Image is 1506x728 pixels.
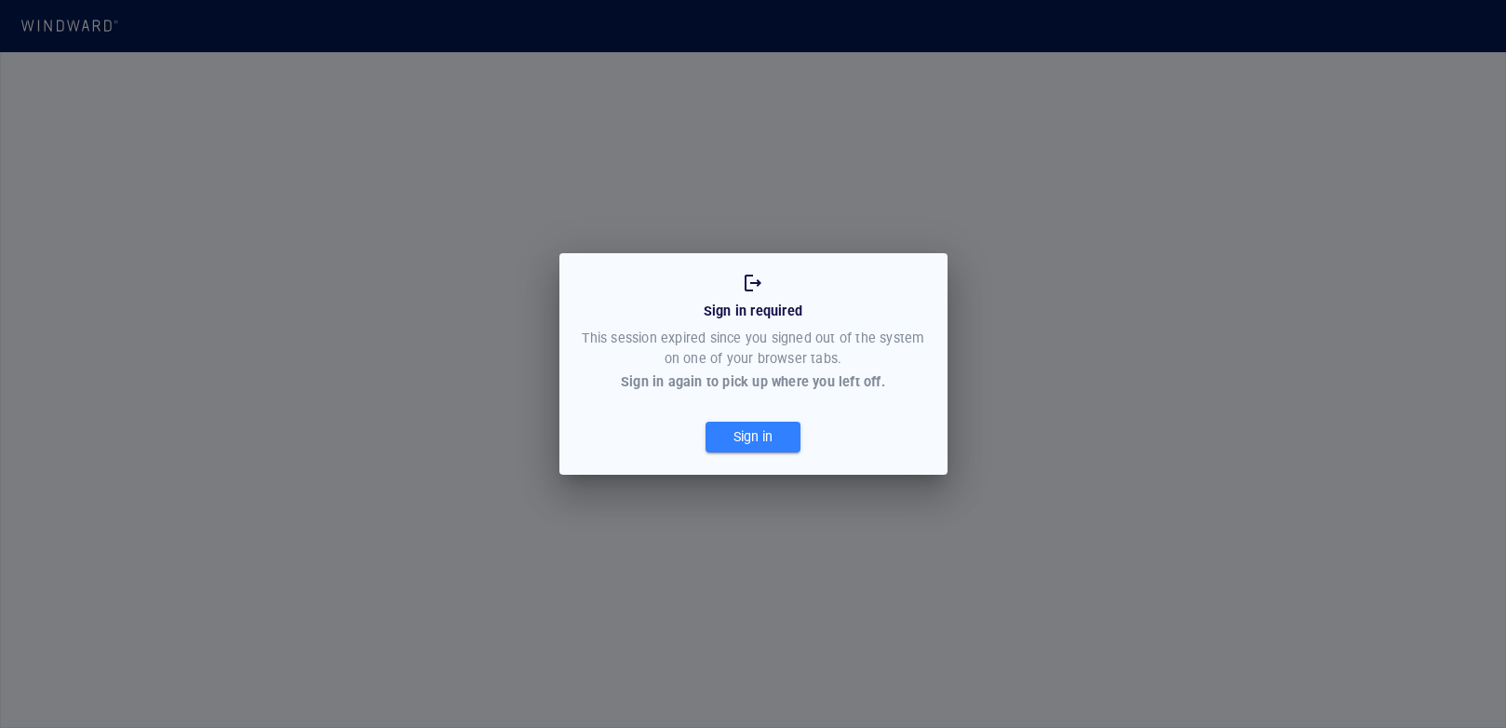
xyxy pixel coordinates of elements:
[730,422,776,452] div: Sign in
[621,372,885,392] div: Sign in again to pick up where you left off.
[700,298,806,325] div: Sign in required
[578,325,929,372] div: This session expired since you signed out of the system on one of your browser tabs.
[706,422,800,452] button: Sign in
[1427,644,1492,714] iframe: Chat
